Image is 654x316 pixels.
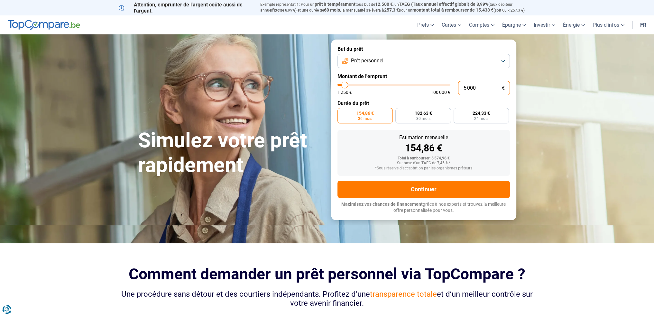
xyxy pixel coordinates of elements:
span: 36 mois [358,117,372,121]
a: Comptes [465,15,498,34]
a: Épargne [498,15,530,34]
button: Continuer [337,181,510,198]
a: Investir [530,15,559,34]
span: 154,86 € [356,111,374,115]
span: prêt à tempérament [315,2,355,7]
span: 100 000 € [431,90,450,95]
div: Total à rembourser: 5 574,96 € [343,156,505,161]
span: 1 250 € [337,90,352,95]
span: 182,63 € [414,111,432,115]
p: Exemple représentatif : Pour un tous but de , un (taux débiteur annuel de 8,99%) et une durée de ... [260,2,536,13]
span: 257,3 € [384,7,399,13]
div: 154,86 € [343,143,505,153]
span: 60 mois [324,7,340,13]
a: fr [636,15,650,34]
a: Prêts [413,15,438,34]
span: TAEG (Taux annuel effectif global) de 8,99% [399,2,488,7]
span: Prêt personnel [351,57,383,64]
p: Attention, emprunter de l'argent coûte aussi de l'argent. [119,2,253,14]
span: 12.500 € [375,2,393,7]
a: Plus d'infos [589,15,628,34]
label: But du prêt [337,46,510,52]
span: Maximisez vos chances de financement [341,202,423,207]
label: Montant de l'emprunt [337,73,510,79]
h1: Simulez votre prêt rapidement [138,128,323,178]
a: Cartes [438,15,465,34]
div: Une procédure sans détour et des courtiers indépendants. Profitez d’une et d’un meilleur contrôle... [119,290,536,308]
img: TopCompare [8,20,80,30]
a: Énergie [559,15,589,34]
p: grâce à nos experts et trouvez la meilleure offre personnalisée pour vous. [337,201,510,214]
span: montant total à rembourser de 15.438 € [412,7,493,13]
label: Durée du prêt [337,100,510,106]
h2: Comment demander un prêt personnel via TopCompare ? [119,265,536,283]
span: transparence totale [370,290,437,299]
span: fixe [272,7,280,13]
span: 30 mois [416,117,430,121]
span: 24 mois [474,117,488,121]
span: 224,33 € [473,111,490,115]
div: *Sous réserve d'acceptation par les organismes prêteurs [343,166,505,171]
div: Estimation mensuelle [343,135,505,140]
span: € [502,86,505,91]
button: Prêt personnel [337,54,510,68]
div: Sur base d'un TAEG de 7,45 %* [343,161,505,166]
